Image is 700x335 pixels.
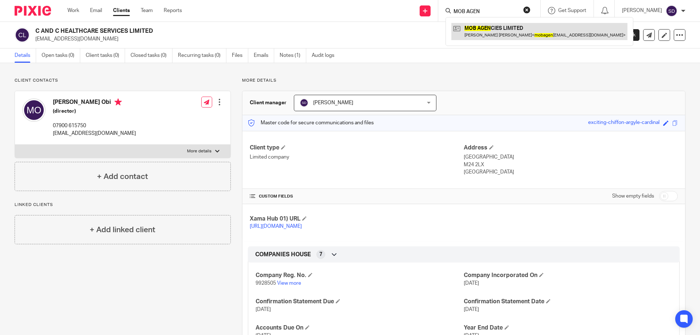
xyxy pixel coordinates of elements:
a: View more [277,281,301,286]
button: Clear [523,6,530,13]
a: Recurring tasks (0) [178,48,226,63]
h4: Accounts Due On [256,324,464,332]
span: [DATE] [256,307,271,312]
h4: + Add contact [97,171,148,182]
p: Master code for secure communications and files [248,119,374,126]
span: 9928505 [256,281,276,286]
p: M24 2LX [464,161,678,168]
a: Notes (1) [280,48,306,63]
a: Work [67,7,79,14]
a: Files [232,48,248,63]
img: svg%3E [22,98,46,122]
img: Pixie [15,6,51,16]
p: 07900 615750 [53,122,136,129]
a: Email [90,7,102,14]
h4: [PERSON_NAME] Obi [53,98,136,108]
a: Clients [113,7,130,14]
h4: Confirmation Statement Due [256,298,464,305]
h4: Year End Date [464,324,672,332]
p: [GEOGRAPHIC_DATA] [464,168,678,176]
a: Client tasks (0) [86,48,125,63]
span: [DATE] [464,307,479,312]
p: Linked clients [15,202,231,208]
input: Search [453,9,518,15]
p: [EMAIL_ADDRESS][DOMAIN_NAME] [53,130,136,137]
p: [PERSON_NAME] [622,7,662,14]
a: [URL][DOMAIN_NAME] [250,224,302,229]
p: Limited company [250,153,464,161]
a: Audit logs [312,48,340,63]
span: [DATE] [464,281,479,286]
h3: Client manager [250,99,287,106]
a: Emails [254,48,274,63]
h4: Confirmation Statement Date [464,298,672,305]
div: exciting-chiffon-argyle-cardinal [588,119,660,127]
h4: Xama Hub 01) URL [250,215,464,223]
h4: Address [464,144,678,152]
label: Show empty fields [612,192,654,200]
a: Team [141,7,153,14]
h4: Company Reg. No. [256,272,464,279]
h4: Client type [250,144,464,152]
p: More details [242,78,685,83]
span: 7 [319,251,322,258]
span: COMPANIES HOUSE [255,251,311,258]
a: Details [15,48,36,63]
h2: C AND C HEALTHCARE SERVICES LIMITED [35,27,476,35]
a: Closed tasks (0) [131,48,172,63]
img: svg%3E [300,98,308,107]
p: [GEOGRAPHIC_DATA] [464,153,678,161]
i: Primary [114,98,122,106]
h5: (director) [53,108,136,115]
p: More details [187,148,211,154]
p: Client contacts [15,78,231,83]
img: svg%3E [666,5,677,17]
a: Reports [164,7,182,14]
h4: Company Incorporated On [464,272,672,279]
p: [EMAIL_ADDRESS][DOMAIN_NAME] [35,35,586,43]
h4: + Add linked client [90,224,155,235]
img: svg%3E [15,27,30,43]
h4: CUSTOM FIELDS [250,194,464,199]
a: Open tasks (0) [42,48,80,63]
span: Get Support [558,8,586,13]
span: [PERSON_NAME] [313,100,353,105]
